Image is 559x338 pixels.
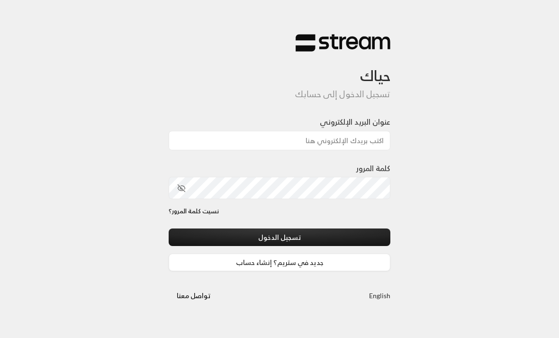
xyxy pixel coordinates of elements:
[296,34,390,52] img: Stream Logo
[169,290,218,301] a: تواصل معنا
[356,163,390,174] label: كلمة المرور
[320,116,390,128] label: عنوان البريد الإلكتروني
[169,287,218,304] button: تواصل معنا
[169,228,390,246] button: تسجيل الدخول
[173,180,189,196] button: toggle password visibility
[169,131,390,150] input: اكتب بريدك الإلكتروني هنا
[169,52,390,85] h3: حياك
[369,287,390,304] a: English
[169,207,219,216] a: نسيت كلمة المرور؟
[169,254,390,271] a: جديد في ستريم؟ إنشاء حساب
[169,89,390,100] h5: تسجيل الدخول إلى حسابك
